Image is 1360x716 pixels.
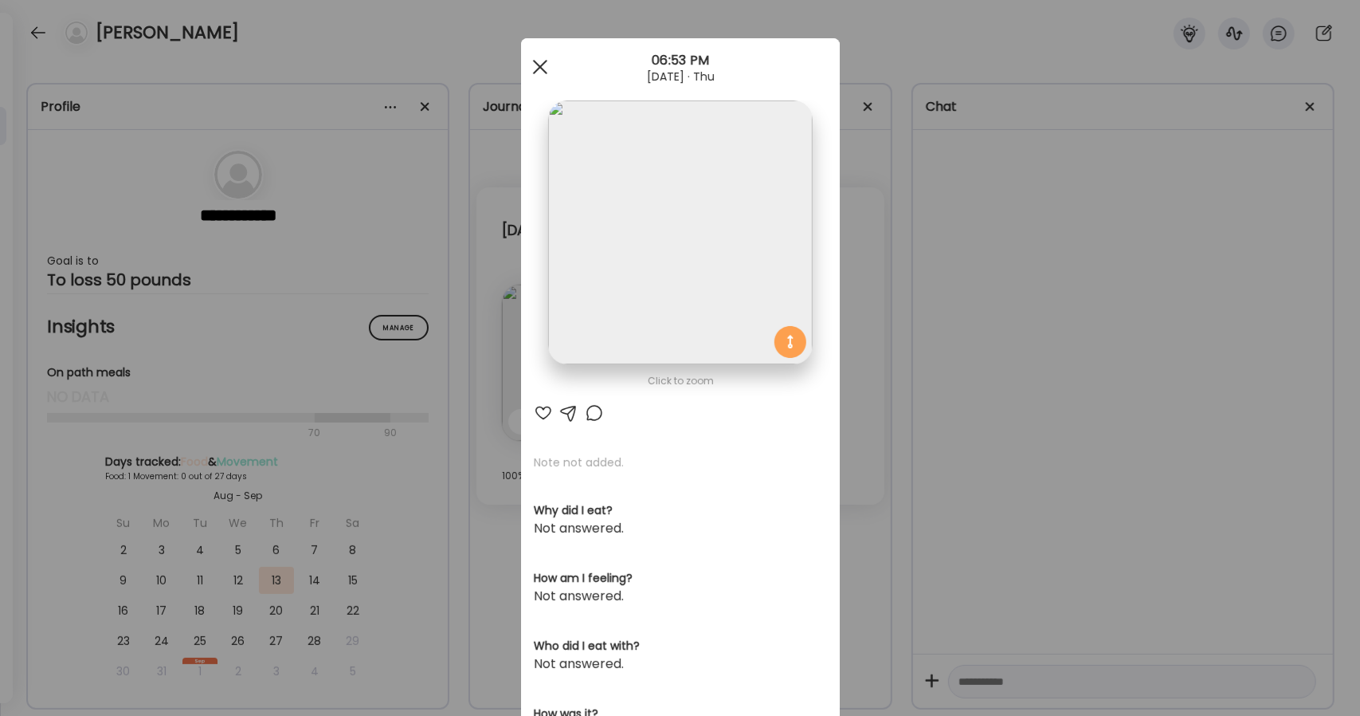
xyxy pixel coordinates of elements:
div: Click to zoom [534,372,827,391]
img: images%2FIVhpsLwXcgP2cOXr51ANGYZMHKR2%2F6ttrDHqrkrsGDarR8mk3%2FuD1P3k6TOXA9SXRSOk14_1080 [548,100,812,364]
h3: Why did I eat? [534,502,827,519]
div: Not answered. [534,519,827,538]
div: 06:53 PM [521,51,840,70]
div: [DATE] · Thu [521,70,840,83]
h3: Who did I eat with? [534,638,827,655]
div: Not answered. [534,587,827,606]
p: Note not added. [534,454,827,470]
div: Not answered. [534,655,827,674]
h3: How am I feeling? [534,570,827,587]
